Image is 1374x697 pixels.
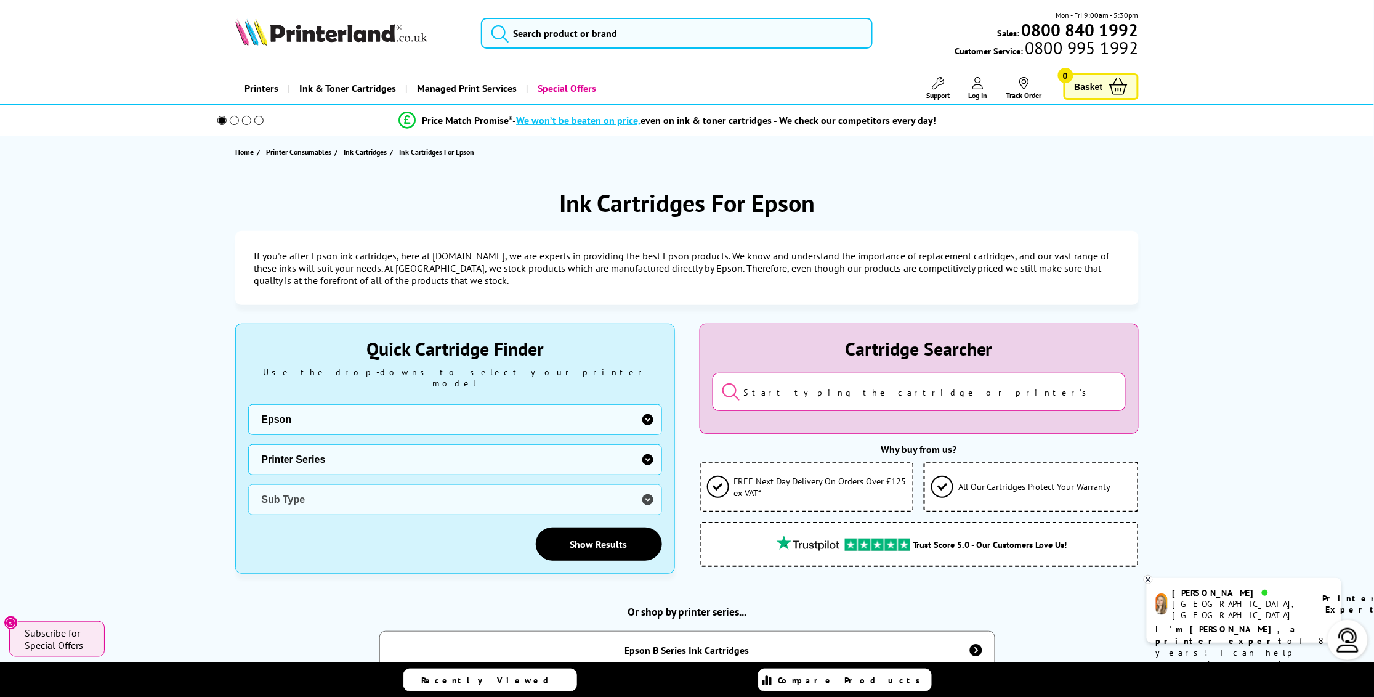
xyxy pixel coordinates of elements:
[1020,24,1139,36] a: 0800 840 1992
[422,114,512,126] span: Price Match Promise*
[481,18,873,49] input: Search product or brand
[344,145,390,158] a: Ink Cartridges
[299,73,396,104] span: Ink & Toner Cartridges
[1156,624,1332,682] p: of 8 years! I can help you choose the right product
[1336,628,1360,653] img: user-headset-light.svg
[248,367,661,389] div: Use the drop-downs to select your printer model
[235,18,427,46] img: Printerland Logo
[288,73,405,104] a: Ink & Toner Cartridges
[235,605,1138,619] h2: Or shop by printer series...
[1173,598,1307,621] div: [GEOGRAPHIC_DATA], [GEOGRAPHIC_DATA]
[403,669,577,691] a: Recently Viewed
[1058,68,1073,83] span: 0
[1173,587,1307,598] div: [PERSON_NAME]
[516,114,641,126] span: We won’t be beaten on price,
[734,475,907,499] span: FREE Next Day Delivery On Orders Over £125 ex VAT*
[713,373,1126,411] input: Start typing the cartridge or printer's name...
[235,18,466,48] a: Printerland Logo
[405,73,526,104] a: Managed Print Services
[927,91,950,100] span: Support
[913,539,1067,550] span: Trust Score 5.0 - Our Customers Love Us!
[399,147,474,157] span: Ink Cartridges For Epson
[1006,77,1042,100] a: Track Order
[248,336,661,361] div: Quick Cartridge Finder
[559,187,815,219] h1: Ink Cartridges For Epson
[998,27,1020,39] span: Sales:
[235,73,288,104] a: Printers
[927,77,950,100] a: Support
[625,644,750,656] div: Epson B Series Ink Cartridges
[526,73,605,104] a: Special Offers
[758,669,932,691] a: Compare Products
[266,145,331,158] span: Printer Consumables
[771,536,845,551] img: trustpilot rating
[1156,624,1299,646] b: I'm [PERSON_NAME], a printer expert
[958,481,1111,492] span: All Our Cartridges Protect Your Warranty
[1064,73,1139,100] a: Basket 0
[1156,593,1168,615] img: amy-livechat.png
[1023,42,1138,54] span: 0800 995 1992
[713,336,1126,361] div: Cartridge Searcher
[969,77,988,100] a: Log In
[235,145,257,158] a: Home
[344,145,387,158] span: Ink Cartridges
[25,627,92,651] span: Subscribe for Special Offers
[955,42,1138,57] span: Customer Service:
[201,110,1135,131] li: modal_Promise
[422,675,562,686] span: Recently Viewed
[4,616,18,630] button: Close
[536,528,662,561] a: Show Results
[1056,9,1139,21] span: Mon - Fri 9:00am - 5:30pm
[969,91,988,100] span: Log In
[700,443,1139,455] div: Why buy from us?
[266,145,334,158] a: Printer Consumables
[1075,78,1103,95] span: Basket
[512,114,936,126] div: - even on ink & toner cartridges - We check our competitors every day!
[235,231,1138,305] div: If you're after Epson ink cartridges, here at [DOMAIN_NAME], we are experts in providing the best...
[778,675,927,686] span: Compare Products
[845,539,910,551] img: trustpilot rating
[1022,18,1139,41] b: 0800 840 1992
